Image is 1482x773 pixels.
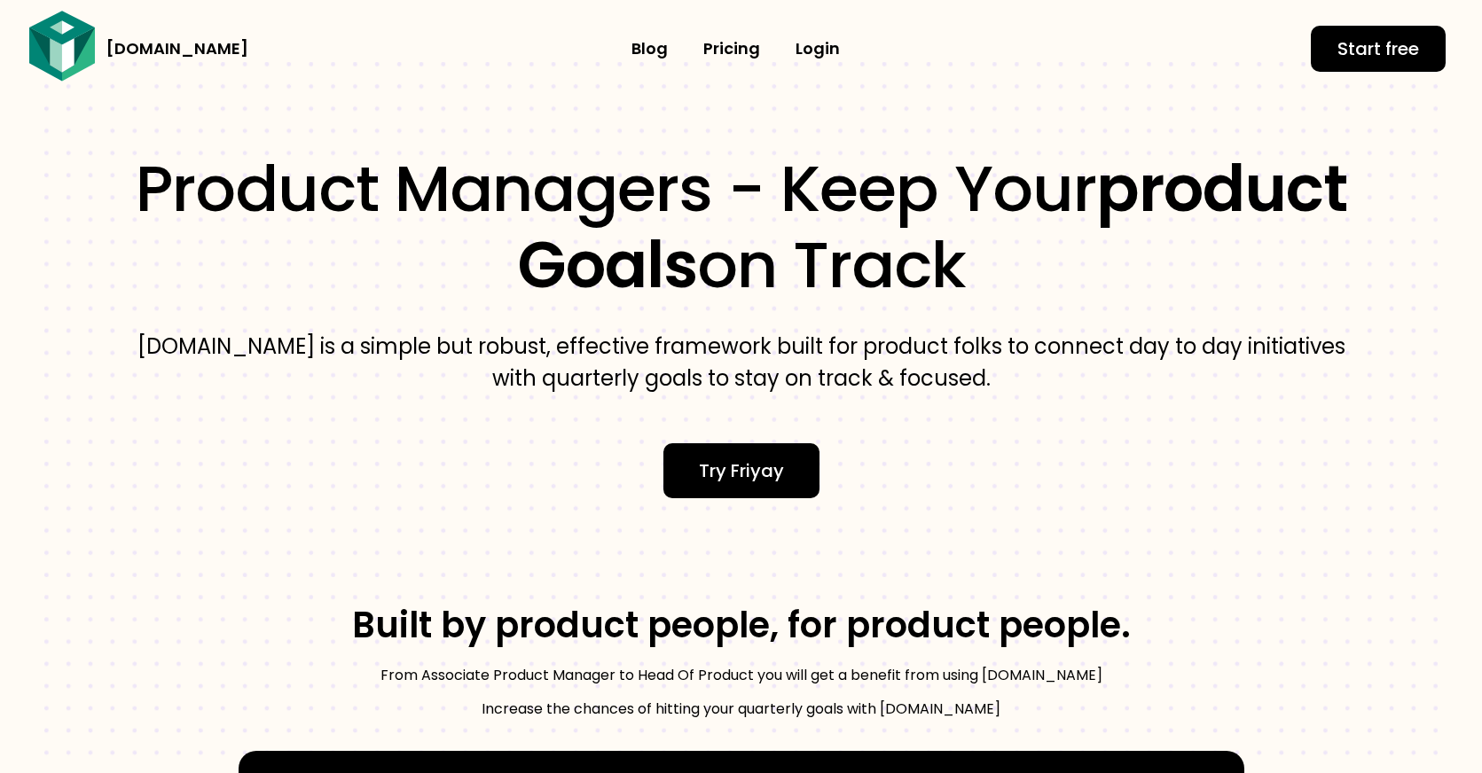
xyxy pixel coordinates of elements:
h1: Product managers - Keep your on track [44,151,1438,304]
span: Try Friyay [699,457,784,485]
a: [DOMAIN_NAME] [106,37,248,59]
a: Start free [1311,26,1446,72]
a: Blog [614,28,686,69]
h3: Built by product people, for product people. [183,603,1300,647]
nav: Menu [371,28,1102,69]
a: Pricing​ [686,28,778,69]
a: Login [778,28,858,69]
p: [DOMAIN_NAME] is a simple but robust, effective framework built for product folks to connect day ... [44,331,1438,394]
a: Try Friyay [663,443,819,498]
p: From Associate Product Manager to Head Of Product you will get a benefit from using [DOMAIN_NAME] [183,665,1300,686]
p: Increase the chances of hitting your quarterly goals with [DOMAIN_NAME] [183,699,1300,720]
b: product goals [517,144,1347,309]
span: Start free [1337,35,1419,63]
